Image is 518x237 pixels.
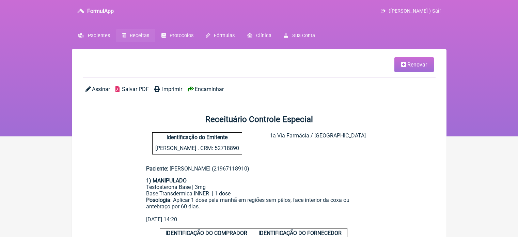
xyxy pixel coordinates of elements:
div: [PERSON_NAME] (21967118910) [146,165,372,172]
h2: Receituário Controle Especial [124,115,394,124]
strong: 1) MANIPULADO [146,177,187,184]
a: Salvar PDF [115,86,149,92]
span: Pacientes [88,33,110,39]
span: Paciente: [146,165,168,172]
a: Protocolos [155,29,200,42]
a: Clínica [241,29,278,42]
a: Renovar [394,57,434,72]
h4: Identificação do Emitente [153,133,242,142]
span: Salvar PDF [122,86,149,92]
span: Receitas [130,33,149,39]
span: Sua Conta [292,33,315,39]
div: [DATE] 14:20 [146,216,372,223]
a: Assinar [85,86,110,92]
strong: Posologia [146,197,170,203]
a: Pacientes [72,29,116,42]
div: Base Transdermica INNER | 1 dose [146,190,372,197]
a: Sua Conta [278,29,321,42]
div: : Aplicar 1 dose pela manhã em regiões sem pêlos, face interior da coxa ou antebraço por 60 dias. [146,197,372,216]
span: Fórmulas [214,33,235,39]
span: Imprimir [162,86,182,92]
span: Assinar [92,86,110,92]
span: Encaminhar [195,86,224,92]
span: Protocolos [170,33,193,39]
a: ([PERSON_NAME] ) Sair [381,8,441,14]
a: Fórmulas [200,29,241,42]
a: Imprimir [154,86,182,92]
span: Clínica [256,33,271,39]
h3: FormulApp [87,8,114,14]
a: Receitas [116,29,155,42]
div: Testosterona Base | 3mg [146,184,372,190]
span: ([PERSON_NAME] ) Sair [389,8,441,14]
span: Renovar [407,61,427,68]
p: [PERSON_NAME] . CRM: 52718890 [153,142,242,154]
a: Encaminhar [188,86,224,92]
div: 1a Via Farmácia / [GEOGRAPHIC_DATA] [270,132,366,154]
